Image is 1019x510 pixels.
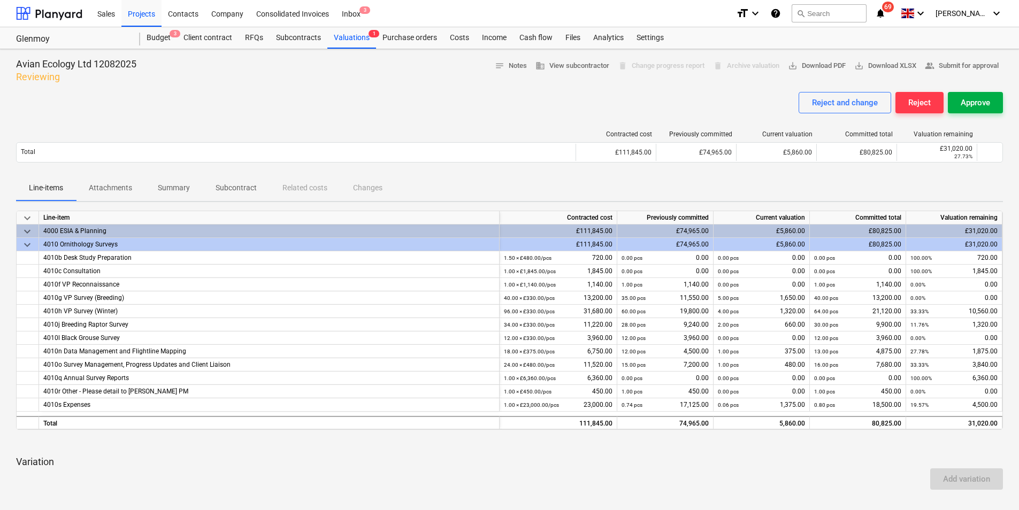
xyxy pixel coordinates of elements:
[921,58,1003,74] button: Submit for approval
[239,27,270,49] div: RFQs
[718,375,739,381] small: 0.00 pcs
[914,7,927,20] i: keyboard_arrow_down
[784,58,850,74] button: Download PDF
[504,282,556,288] small: 1.00 × £1,140.00 / pcs
[513,27,559,49] a: Cash flow
[16,455,1003,468] p: Variation
[622,335,646,341] small: 12.00 pcs
[814,291,901,305] div: 13,200.00
[504,358,612,372] div: 11,520.00
[177,27,239,49] div: Client contract
[21,212,34,225] span: keyboard_arrow_down
[622,308,646,314] small: 60.00 pcs
[495,61,504,71] span: notes
[443,27,476,49] a: Costs
[906,225,1002,238] div: £31,020.00
[140,27,177,49] a: Budget3
[910,308,929,314] small: 33.33%
[170,30,180,37] span: 3
[901,145,972,152] div: £31,020.00
[910,282,925,288] small: 0.00%
[622,398,709,412] div: 17,125.00
[495,60,527,72] span: Notes
[814,268,835,274] small: 0.00 pcs
[622,417,709,430] div: 74,965.00
[910,291,998,305] div: 0.00
[948,92,1003,113] button: Approve
[910,278,998,291] div: 0.00
[504,291,612,305] div: 13,200.00
[718,335,739,341] small: 0.00 pcs
[661,130,732,138] div: Previously committed
[718,291,805,305] div: 1,650.00
[910,417,998,430] div: 31,020.00
[910,389,925,395] small: 0.00%
[376,27,443,49] div: Purchase orders
[854,60,916,72] span: Download XLSX
[718,345,805,358] div: 375.00
[990,7,1003,20] i: keyboard_arrow_down
[810,225,906,238] div: £80,825.00
[43,291,495,305] div: 4010g VP Survey (Breeding)
[718,265,805,278] div: 0.00
[718,305,805,318] div: 1,320.00
[910,398,998,412] div: 4,500.00
[504,322,555,328] small: 34.00 × £330.00 / pcs
[718,255,739,261] small: 0.00 pcs
[718,308,739,314] small: 4.00 pcs
[504,362,555,368] small: 24.00 × £480.00 / pcs
[587,27,630,49] a: Analytics
[814,265,901,278] div: 0.00
[910,251,998,265] div: 720.00
[43,331,495,345] div: 4010l Black Grouse Survey
[718,331,805,345] div: 0.00
[910,318,998,331] div: 1,320.00
[504,255,551,261] small: 1.50 × £480.00 / pcs
[718,322,739,328] small: 2.00 pcs
[617,238,714,251] div: £74,965.00
[814,398,901,412] div: 18,500.00
[814,295,838,301] small: 40.00 pcs
[718,398,805,412] div: 1,375.00
[504,372,612,385] div: 6,360.00
[814,335,838,341] small: 12.00 pcs
[718,417,805,430] div: 5,860.00
[504,278,612,291] div: 1,140.00
[43,398,495,412] div: 4010s Expenses
[504,345,612,358] div: 6,750.00
[327,27,376,49] div: Valuations
[925,61,934,71] span: people_alt
[500,211,617,225] div: Contracted cost
[21,225,34,238] span: keyboard_arrow_down
[622,349,646,354] small: 12.00 pcs
[559,27,587,49] div: Files
[43,318,495,331] div: 4010j Breeding Raptor Survey
[966,459,1019,510] iframe: Chat Widget
[741,130,813,138] div: Current valuation
[901,130,973,138] div: Valuation remaining
[770,7,781,20] i: Knowledge base
[622,305,709,318] div: 19,800.00
[821,130,893,138] div: Committed total
[961,96,990,110] div: Approve
[504,268,556,274] small: 1.00 × £1,845.00 / pcs
[882,2,894,12] span: 69
[814,282,835,288] small: 1.00 pcs
[814,255,835,261] small: 0.00 pcs
[718,385,805,398] div: 0.00
[535,61,545,71] span: business
[89,182,132,194] p: Attachments
[504,308,555,314] small: 96.00 × £330.00 / pcs
[714,225,810,238] div: £5,860.00
[16,58,136,71] p: Avian Ecology Ltd 12082025
[814,358,901,372] div: 7,680.00
[622,385,709,398] div: 450.00
[622,295,646,301] small: 35.00 pcs
[656,144,736,161] div: £74,965.00
[954,153,972,159] small: 27.73%
[622,358,709,372] div: 7,200.00
[850,58,921,74] button: Download XLSX
[21,238,34,251] span: keyboard_arrow_down
[504,318,612,331] div: 11,220.00
[531,58,614,74] button: View subcontractor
